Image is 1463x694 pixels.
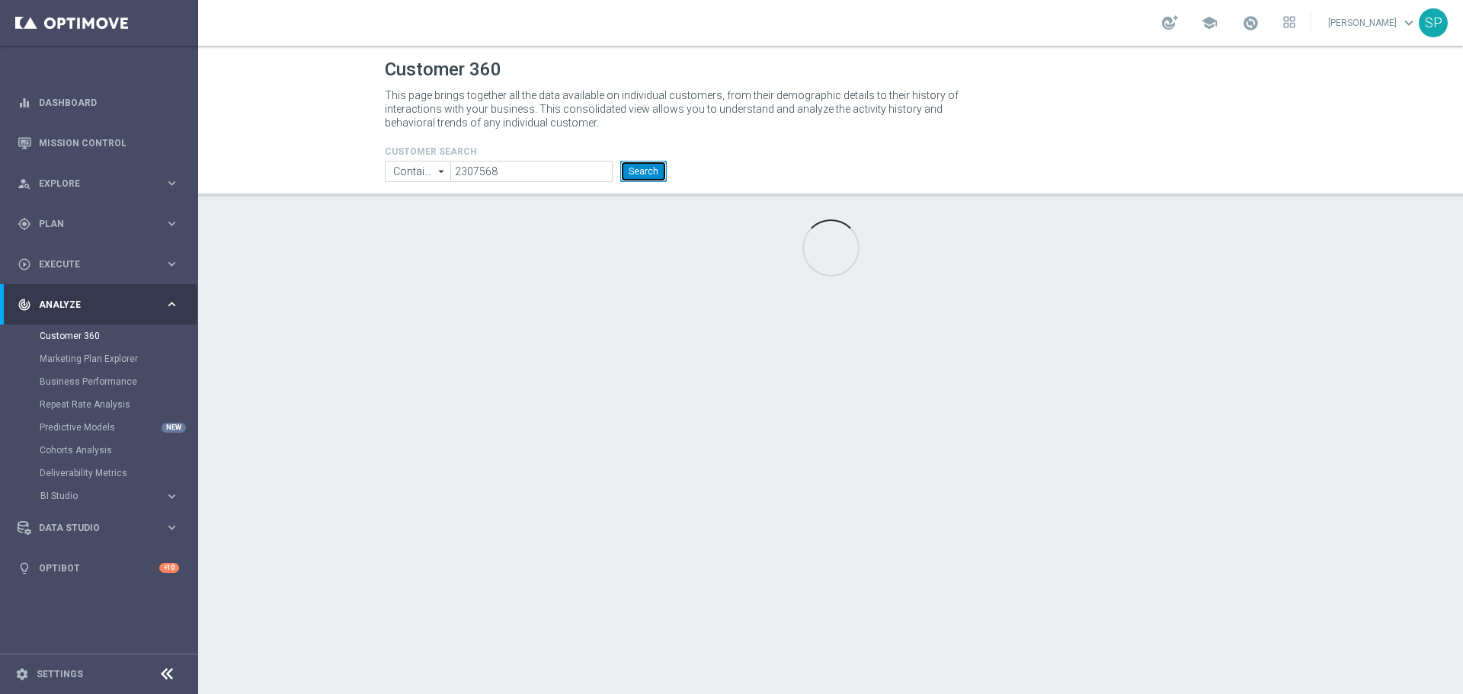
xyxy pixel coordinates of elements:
div: Cohorts Analysis [40,439,197,462]
div: BI Studio [40,491,165,501]
i: keyboard_arrow_right [165,216,179,231]
a: Optibot [39,548,159,588]
h1: Customer 360 [385,59,1276,81]
span: Plan [39,219,165,229]
p: This page brings together all the data available on individual customers, from their demographic ... [385,88,972,130]
span: keyboard_arrow_down [1401,14,1417,31]
span: Analyze [39,300,165,309]
input: Contains [385,161,450,182]
div: Repeat Rate Analysis [40,393,197,416]
span: Explore [39,179,165,188]
i: track_changes [18,298,31,312]
i: keyboard_arrow_right [165,176,179,190]
div: SP [1419,8,1448,37]
button: equalizer Dashboard [17,97,180,109]
div: Dashboard [18,82,179,123]
button: Data Studio keyboard_arrow_right [17,522,180,534]
i: arrow_drop_down [434,162,450,181]
button: Search [620,161,667,182]
div: Optibot [18,548,179,588]
a: Repeat Rate Analysis [40,398,158,411]
div: Business Performance [40,370,197,393]
span: Data Studio [39,523,165,532]
div: Customer 360 [40,325,197,347]
input: Enter CID, Email, name or phone [450,161,613,182]
i: equalizer [18,96,31,110]
div: Execute [18,257,165,271]
i: keyboard_arrow_right [165,520,179,535]
div: Analyze [18,298,165,312]
a: Dashboard [39,82,179,123]
a: [PERSON_NAME]keyboard_arrow_down [1327,11,1419,34]
div: Plan [18,217,165,231]
div: Predictive Models [40,416,197,439]
a: Marketing Plan Explorer [40,353,158,365]
div: NEW [162,423,186,433]
i: settings [15,667,29,681]
i: keyboard_arrow_right [165,297,179,312]
i: person_search [18,177,31,190]
button: BI Studio keyboard_arrow_right [40,490,180,502]
i: gps_fixed [18,217,31,231]
div: BI Studio [40,485,197,507]
a: Predictive Models [40,421,158,433]
a: Settings [37,670,83,679]
div: +10 [159,563,179,573]
i: keyboard_arrow_right [165,257,179,271]
div: Data Studio [18,521,165,535]
button: gps_fixed Plan keyboard_arrow_right [17,218,180,230]
a: Deliverability Metrics [40,467,158,479]
i: keyboard_arrow_right [165,489,179,504]
a: Customer 360 [40,330,158,342]
button: Mission Control [17,137,180,149]
span: school [1201,14,1218,31]
button: lightbulb Optibot +10 [17,562,180,574]
button: person_search Explore keyboard_arrow_right [17,177,180,190]
span: Execute [39,260,165,269]
a: Cohorts Analysis [40,444,158,456]
i: play_circle_outline [18,257,31,271]
button: track_changes Analyze keyboard_arrow_right [17,299,180,311]
span: BI Studio [40,491,149,501]
h4: CUSTOMER SEARCH [385,146,667,157]
div: Marketing Plan Explorer [40,347,197,370]
button: play_circle_outline Execute keyboard_arrow_right [17,258,180,270]
div: Deliverability Metrics [40,462,197,485]
div: Mission Control [18,123,179,163]
i: lightbulb [18,561,31,575]
a: Business Performance [40,376,158,388]
div: Explore [18,177,165,190]
a: Mission Control [39,123,179,163]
